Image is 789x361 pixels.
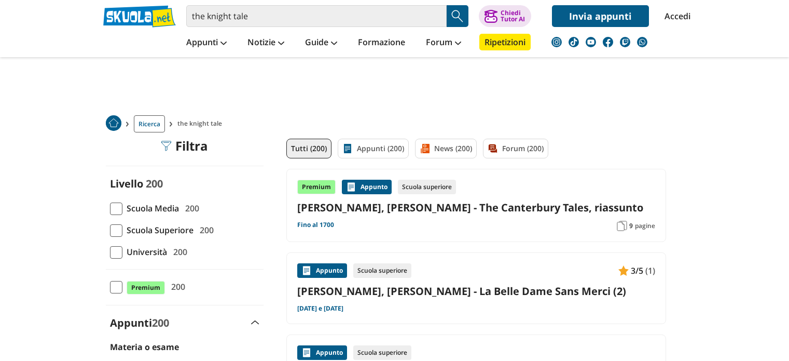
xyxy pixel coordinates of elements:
img: Appunti contenuto [301,347,312,358]
img: Appunti contenuto [346,182,356,192]
span: 200 [167,280,185,293]
span: Scuola Media [122,202,179,215]
div: Appunto [297,263,347,278]
a: Home [106,115,121,132]
div: Filtra [161,139,208,153]
span: 200 [169,245,187,259]
div: Premium [297,180,336,194]
div: Appunto [297,345,347,360]
img: instagram [551,37,562,47]
a: Appunti (200) [338,139,409,158]
img: Filtra filtri mobile [161,141,171,151]
span: Università [122,245,167,259]
a: [PERSON_NAME], [PERSON_NAME] - La Belle Dame Sans Merci (2) [297,284,655,298]
a: Guide [302,34,340,52]
img: Apri e chiudi sezione [251,320,259,325]
div: Chiedi Tutor AI [501,10,525,22]
img: twitch [620,37,630,47]
label: Materia o esame [110,341,179,353]
span: pagine [635,222,655,230]
img: Appunti contenuto [618,265,629,276]
span: the knight tale [177,115,226,132]
img: tiktok [569,37,579,47]
a: [PERSON_NAME], [PERSON_NAME] - The Canterbury Tales, riassunto [297,200,655,215]
span: 9 [629,222,633,230]
a: Tutti (200) [286,139,331,158]
a: Ripetizioni [479,34,531,50]
label: Livello [110,177,143,191]
span: Scuola Superiore [122,223,193,237]
a: Formazione [355,34,408,52]
span: Premium [127,281,165,295]
a: News (200) [415,139,477,158]
img: Home [106,115,121,131]
div: Appunto [342,180,392,194]
a: Notizie [245,34,287,52]
input: Cerca appunti, riassunti o versioni [186,5,447,27]
span: 200 [146,177,163,191]
a: [DATE] e [DATE] [297,304,343,313]
div: Scuola superiore [353,263,411,278]
span: 200 [196,223,214,237]
img: Pagine [617,221,627,231]
a: Forum [423,34,464,52]
img: facebook [603,37,613,47]
img: Forum filtro contenuto [488,143,498,154]
img: Appunti filtro contenuto [342,143,353,154]
a: Accedi [665,5,686,27]
a: Forum (200) [483,139,548,158]
span: 3/5 [631,264,643,277]
img: WhatsApp [637,37,647,47]
span: 200 [181,202,199,215]
span: 200 [152,316,169,330]
img: Appunti contenuto [301,265,312,276]
a: Invia appunti [552,5,649,27]
button: ChiediTutor AI [479,5,531,27]
a: Fino al 1700 [297,221,334,229]
div: Scuola superiore [398,180,456,194]
div: Scuola superiore [353,345,411,360]
img: News filtro contenuto [420,143,430,154]
a: Ricerca [134,115,165,132]
img: Cerca appunti, riassunti o versioni [450,8,465,24]
span: (1) [645,264,655,277]
a: Appunti [184,34,229,52]
img: youtube [586,37,596,47]
button: Search Button [447,5,468,27]
label: Appunti [110,316,169,330]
